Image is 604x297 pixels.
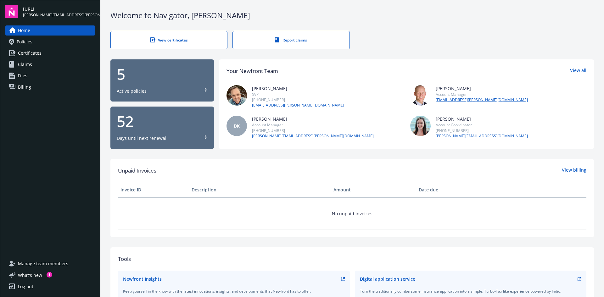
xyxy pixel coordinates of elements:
a: Report claims [232,31,350,49]
a: [EMAIL_ADDRESS][PERSON_NAME][DOMAIN_NAME] [436,97,528,103]
span: Policies [17,37,32,47]
div: Account Manager [252,122,374,128]
td: No unpaid invoices [118,197,586,229]
div: Turn the traditionally cumbersome insurance application into a simple, Turbo-Tax like experience ... [360,289,582,294]
a: View certificates [110,31,227,49]
div: Active policies [117,88,147,94]
span: Billing [18,82,31,92]
button: [URL][PERSON_NAME][EMAIL_ADDRESS][PERSON_NAME] [23,5,95,18]
th: Invoice ID [118,182,189,197]
div: Your Newfront Team [226,67,278,75]
a: Manage team members [5,259,95,269]
div: Welcome to Navigator , [PERSON_NAME] [110,10,594,21]
img: photo [410,85,431,106]
div: Log out [18,282,33,292]
div: Days until next renewal [117,135,166,141]
div: 1 [47,272,52,278]
span: [URL] [23,6,95,12]
span: Unpaid Invoices [118,167,156,175]
div: Digital application service [360,276,415,282]
a: [EMAIL_ADDRESS][PERSON_NAME][DOMAIN_NAME] [252,102,344,108]
button: 5Active policies [110,59,214,102]
div: Account Manager [436,92,528,97]
img: navigator-logo.svg [5,5,18,18]
div: View certificates [123,37,215,43]
div: SVP [252,92,344,97]
div: Account Coordinator [436,122,528,128]
div: [PHONE_NUMBER] [252,97,344,102]
div: [PERSON_NAME] [252,85,344,92]
a: Claims [5,59,95,69]
img: photo [226,85,247,106]
span: Files [18,71,27,81]
a: Home [5,25,95,36]
span: Manage team members [18,259,68,269]
th: Date due [416,182,487,197]
div: Tools [118,255,586,263]
div: [PHONE_NUMBER] [252,128,374,133]
div: Report claims [245,37,337,43]
button: 52Days until next renewal [110,107,214,149]
th: Amount [331,182,416,197]
a: Certificates [5,48,95,58]
a: [PERSON_NAME][EMAIL_ADDRESS][PERSON_NAME][DOMAIN_NAME] [252,133,374,139]
img: photo [410,116,431,136]
span: Certificates [18,48,42,58]
th: Description [189,182,331,197]
a: View billing [562,167,586,175]
span: What ' s new [18,272,42,278]
div: [PERSON_NAME] [252,116,374,122]
span: [PERSON_NAME][EMAIL_ADDRESS][PERSON_NAME] [23,12,95,18]
a: [PERSON_NAME][EMAIL_ADDRESS][DOMAIN_NAME] [436,133,528,139]
div: [PERSON_NAME] [436,116,528,122]
button: What's new1 [5,272,52,278]
div: [PHONE_NUMBER] [436,128,528,133]
a: Policies [5,37,95,47]
div: 52 [117,114,208,129]
a: Billing [5,82,95,92]
div: 5 [117,67,208,82]
div: Keep yourself in the know with the latest innovations, insights, and developments that Newfront h... [123,289,345,294]
span: Claims [18,59,32,69]
div: Newfront Insights [123,276,162,282]
div: [PERSON_NAME] [436,85,528,92]
a: Files [5,71,95,81]
span: Home [18,25,30,36]
a: View all [570,67,586,75]
span: DK [234,123,240,129]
